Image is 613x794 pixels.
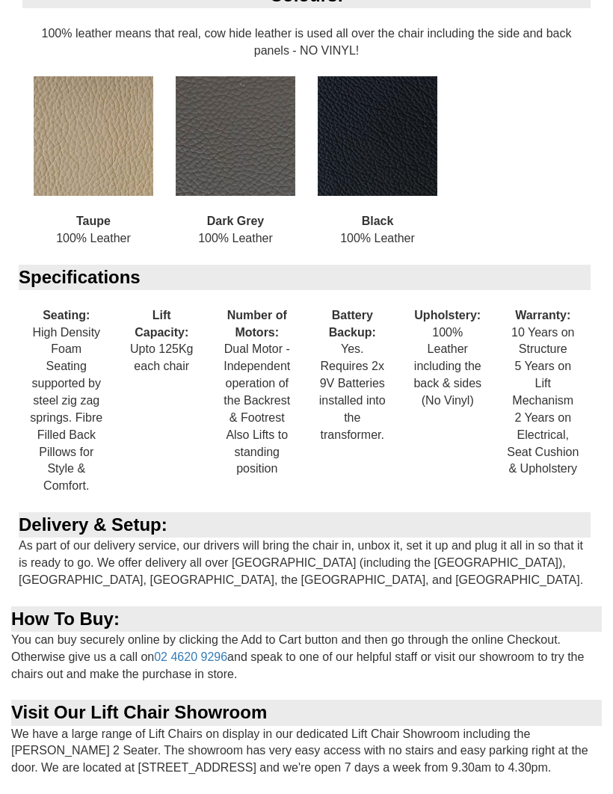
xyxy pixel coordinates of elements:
div: Specifications [19,265,591,290]
b: Seating: [43,309,90,321]
b: Battery Backup: [329,309,376,339]
div: 100% Leather [306,76,449,264]
div: Delivery & Setup: [19,512,591,538]
div: As part of our delivery service, our drivers will bring the chair in, unbox it, set it up and plu... [11,512,602,606]
a: 02 4620 9296 [154,650,227,663]
div: Dual Motor - Independent operation of the Backrest & Footrest Also Lifts to standing position [209,290,305,495]
img: Taupe [34,76,153,196]
div: High Density Foam Seating supported by steel zig zag springs. Fibre Filled Back Pillows for Style... [19,290,114,512]
div: 100% Leather [164,76,306,264]
b: Warranty: [515,309,570,321]
img: Dark Grey [176,76,295,196]
img: Black [318,76,437,196]
b: Black [362,215,394,227]
div: How To Buy: [11,606,602,632]
b: Taupe [76,215,111,227]
div: 100% Leather [22,76,164,264]
div: 100% Leather including the back & sides (No Vinyl) [400,290,496,427]
div: Yes. Requires 2x 9V Batteries installed into the transformer. [305,290,401,461]
div: Upto 125Kg each chair [114,290,210,393]
b: Lift Capacity: [135,309,188,339]
div: 10 Years on Structure 5 Years on Lift Mechanism 2 Years on Electrical, Seat Cushion & Upholstery [496,290,591,495]
b: Number of Motors: [227,309,287,339]
b: Dark Grey [207,215,265,227]
div: Visit Our Lift Chair Showroom [11,700,602,725]
b: Upholstery: [414,309,481,321]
